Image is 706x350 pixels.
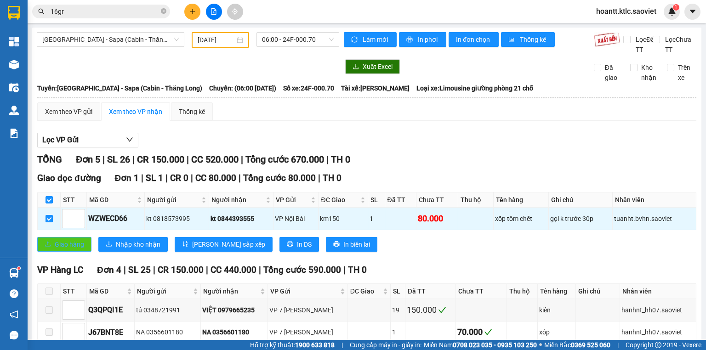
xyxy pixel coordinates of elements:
[136,327,199,337] div: NA 0356601180
[37,154,62,165] span: TỔNG
[399,32,446,47] button: printerIn phơi
[484,328,492,336] span: check
[287,241,293,248] span: printer
[136,305,199,315] div: tú 0348721991
[241,154,243,165] span: |
[269,305,346,315] div: VP 7 [PERSON_NAME]
[206,4,222,20] button: file-add
[456,34,491,45] span: In đơn chọn
[453,341,537,349] strong: 0708 023 035 - 0935 103 250
[673,4,679,11] sup: 1
[689,7,697,16] span: caret-down
[684,4,700,20] button: caret-down
[115,173,139,183] span: Đơn 1
[350,340,421,350] span: Cung cấp máy in - giấy in:
[507,284,538,299] th: Thu hộ
[613,192,696,208] th: Nhân viên
[202,327,266,337] div: NA 0356601180
[88,327,133,338] div: J67BNT8E
[202,305,266,315] div: VIỆT 0979665235
[674,4,678,11] span: 1
[638,62,660,83] span: Kho nhận
[351,36,359,44] span: sync
[137,286,191,296] span: Người gửi
[273,208,319,230] td: VP Nội Bài
[405,284,456,299] th: Đã TT
[326,237,377,252] button: printerIn biên lai
[61,284,87,299] th: STT
[10,289,18,298] span: question-circle
[269,327,346,337] div: VP 7 [PERSON_NAME]
[37,265,83,275] span: VP Hàng LC
[42,33,179,46] span: Hà Nội - Sapa (Cabin - Thăng Long)
[661,34,697,55] span: Lọc Chưa TT
[323,173,342,183] span: TH 0
[350,286,381,296] span: ĐC Giao
[137,154,184,165] span: CR 150.000
[37,237,91,252] button: uploadGiao hàng
[275,214,317,224] div: VP Nội Bài
[98,237,168,252] button: downloadNhập kho nhận
[594,32,620,47] img: 9k=
[342,340,343,350] span: |
[10,331,18,339] span: message
[668,7,676,16] img: icon-new-feature
[406,36,414,44] span: printer
[416,192,458,208] th: Chưa TT
[211,8,217,15] span: file-add
[126,136,133,143] span: down
[8,6,20,20] img: logo-vxr
[353,63,359,71] span: download
[187,154,189,165] span: |
[9,268,19,278] img: warehouse-icon
[161,8,166,14] span: close-circle
[321,195,358,205] span: ĐC Giao
[195,173,236,183] span: CC 80.000
[102,154,105,165] span: |
[87,299,135,321] td: Q3QPQI1E
[107,154,130,165] span: SL 26
[88,213,143,224] div: WZWECD66
[42,134,79,146] span: Lọc VP Gửi
[576,284,620,299] th: Ghi chú
[147,195,199,205] span: Người gửi
[538,284,576,299] th: Tên hàng
[191,173,193,183] span: |
[106,241,112,248] span: download
[128,265,151,275] span: SL 25
[211,195,264,205] span: Người nhận
[198,35,234,45] input: 04/08/2025
[368,192,385,208] th: SL
[620,284,696,299] th: Nhân viên
[550,214,610,224] div: gọi k trước 30p
[539,343,542,347] span: ⚪️
[621,327,694,337] div: hanhnt_hh07.saoviet
[457,326,505,339] div: 70.000
[61,192,87,208] th: STT
[209,83,276,93] span: Chuyến: (06:00 [DATE])
[501,32,555,47] button: bar-chartThống kê
[262,33,334,46] span: 06:00 - 24F-000.70
[601,62,624,83] span: Đã giao
[132,154,135,165] span: |
[37,173,101,183] span: Giao dọc đường
[276,195,309,205] span: VP Gửi
[55,239,84,249] span: Giao hàng
[318,173,320,183] span: |
[191,154,239,165] span: CC 520.000
[344,32,397,47] button: syncLàm mới
[343,265,346,275] span: |
[392,327,404,337] div: 1
[175,237,273,252] button: sort-ascending[PERSON_NAME] sắp xếp
[418,34,439,45] span: In phơi
[424,340,537,350] span: Miền Nam
[320,214,366,224] div: km150
[539,305,574,315] div: kiên
[363,62,393,72] span: Xuất Excel
[203,286,258,296] span: Người nhận
[458,192,494,208] th: Thu hộ
[341,83,410,93] span: Tài xế: [PERSON_NAME]
[146,173,163,183] span: SL 1
[9,129,19,138] img: solution-icon
[259,265,261,275] span: |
